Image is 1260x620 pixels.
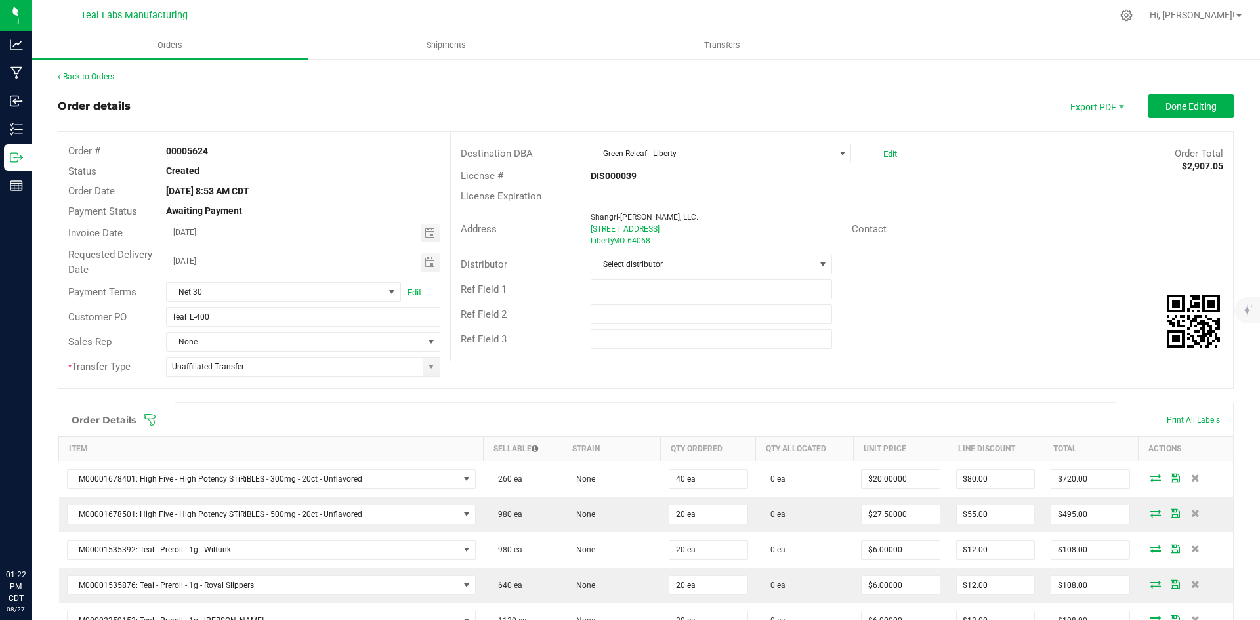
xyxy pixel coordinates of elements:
[13,515,52,554] iframe: Resource center
[1057,94,1135,118] li: Export PDF
[669,505,747,524] input: 0
[58,98,131,114] div: Order details
[166,146,208,156] strong: 00005624
[67,505,476,524] span: NO DATA FOUND
[68,249,152,276] span: Requested Delivery Date
[166,205,242,216] strong: Awaiting Payment
[669,470,747,488] input: 0
[661,437,756,461] th: Qty Ordered
[1167,295,1220,348] img: Scan me!
[484,437,562,461] th: Sellable
[461,148,533,159] span: Destination DBA
[591,255,814,274] span: Select distributor
[461,258,507,270] span: Distributor
[1150,10,1235,20] span: Hi, [PERSON_NAME]!
[68,165,96,177] span: Status
[591,144,834,163] span: Green Releaf - Liberty
[39,513,54,529] iframe: Resource center unread badge
[1182,161,1223,171] strong: $2,907.05
[67,469,476,489] span: NO DATA FOUND
[140,39,200,51] span: Orders
[957,541,1035,559] input: 0
[613,236,625,245] span: MO
[1051,505,1129,524] input: 0
[10,151,23,164] inline-svg: Outbound
[492,545,522,554] span: 980 ea
[1175,148,1223,159] span: Order Total
[68,227,123,239] span: Invoice Date
[562,437,661,461] th: Strain
[570,474,595,484] span: None
[1165,474,1185,482] span: Save Order Detail
[68,336,112,348] span: Sales Rep
[31,31,308,59] a: Orders
[883,149,897,159] a: Edit
[68,286,136,298] span: Payment Terms
[68,576,459,594] span: M00001535876: Teal - Preroll - 1g - Royal Slippers
[492,510,522,519] span: 980 ea
[764,581,786,590] span: 0 ea
[764,510,786,519] span: 0 ea
[591,213,698,222] span: Shangri-[PERSON_NAME], LLC.
[957,505,1035,524] input: 0
[1051,576,1129,594] input: 0
[461,283,507,295] span: Ref Field 1
[68,205,137,217] span: Payment Status
[1051,470,1129,488] input: 0
[591,236,614,245] span: Liberty
[10,66,23,79] inline-svg: Manufacturing
[10,179,23,192] inline-svg: Reports
[627,236,650,245] span: 64068
[862,470,940,488] input: 0
[492,474,522,484] span: 260 ea
[1185,509,1205,517] span: Delete Order Detail
[686,39,758,51] span: Transfers
[59,437,484,461] th: Item
[68,361,131,373] span: Transfer Type
[10,94,23,108] inline-svg: Inbound
[421,253,440,272] span: Toggle calendar
[756,437,853,461] th: Qty Allocated
[81,10,188,21] span: Teal Labs Manufacturing
[6,604,26,614] p: 08/27
[167,283,384,301] span: Net 30
[1185,545,1205,552] span: Delete Order Detail
[1165,580,1185,588] span: Save Order Detail
[6,569,26,604] p: 01:22 PM CDT
[67,540,476,560] span: NO DATA FOUND
[461,333,507,345] span: Ref Field 3
[862,541,940,559] input: 0
[948,437,1043,461] th: Line Discount
[167,333,423,351] span: None
[461,223,497,235] span: Address
[862,576,940,594] input: 0
[1185,474,1205,482] span: Delete Order Detail
[68,145,100,157] span: Order #
[764,545,786,554] span: 0 ea
[461,170,503,182] span: License #
[1185,580,1205,588] span: Delete Order Detail
[308,31,584,59] a: Shipments
[584,31,860,59] a: Transfers
[957,470,1035,488] input: 0
[1118,9,1135,22] div: Manage settings
[669,576,747,594] input: 0
[570,545,595,554] span: None
[68,505,459,524] span: M00001678501: High Five - High Potency STiRiBLES - 500mg - 20ct - Unflavored
[1138,437,1233,461] th: Actions
[852,223,887,235] span: Contact
[461,308,507,320] span: Ref Field 2
[853,437,948,461] th: Unit Price
[1148,94,1234,118] button: Done Editing
[72,415,136,425] h1: Order Details
[492,581,522,590] span: 640 ea
[67,575,476,595] span: NO DATA FOUND
[1165,545,1185,552] span: Save Order Detail
[570,581,595,590] span: None
[10,38,23,51] inline-svg: Analytics
[570,510,595,519] span: None
[1167,295,1220,348] qrcode: 00005624
[68,470,459,488] span: M00001678401: High Five - High Potency STiRiBLES - 300mg - 20ct - Unflavored
[1165,509,1185,517] span: Save Order Detail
